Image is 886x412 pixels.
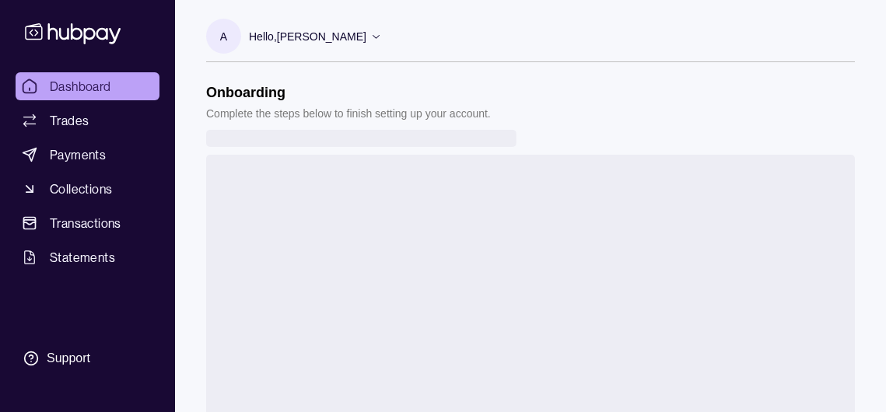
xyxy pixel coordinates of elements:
[16,243,159,271] a: Statements
[16,106,159,134] a: Trades
[50,248,115,267] span: Statements
[249,28,366,45] p: Hello, [PERSON_NAME]
[206,105,491,122] p: Complete the steps below to finish setting up your account.
[16,342,159,375] a: Support
[16,141,159,169] a: Payments
[16,209,159,237] a: Transactions
[50,111,89,130] span: Trades
[16,175,159,203] a: Collections
[206,84,491,101] h1: Onboarding
[50,214,121,232] span: Transactions
[47,350,90,367] div: Support
[16,72,159,100] a: Dashboard
[50,145,106,164] span: Payments
[50,77,111,96] span: Dashboard
[50,180,112,198] span: Collections
[220,28,227,45] p: A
